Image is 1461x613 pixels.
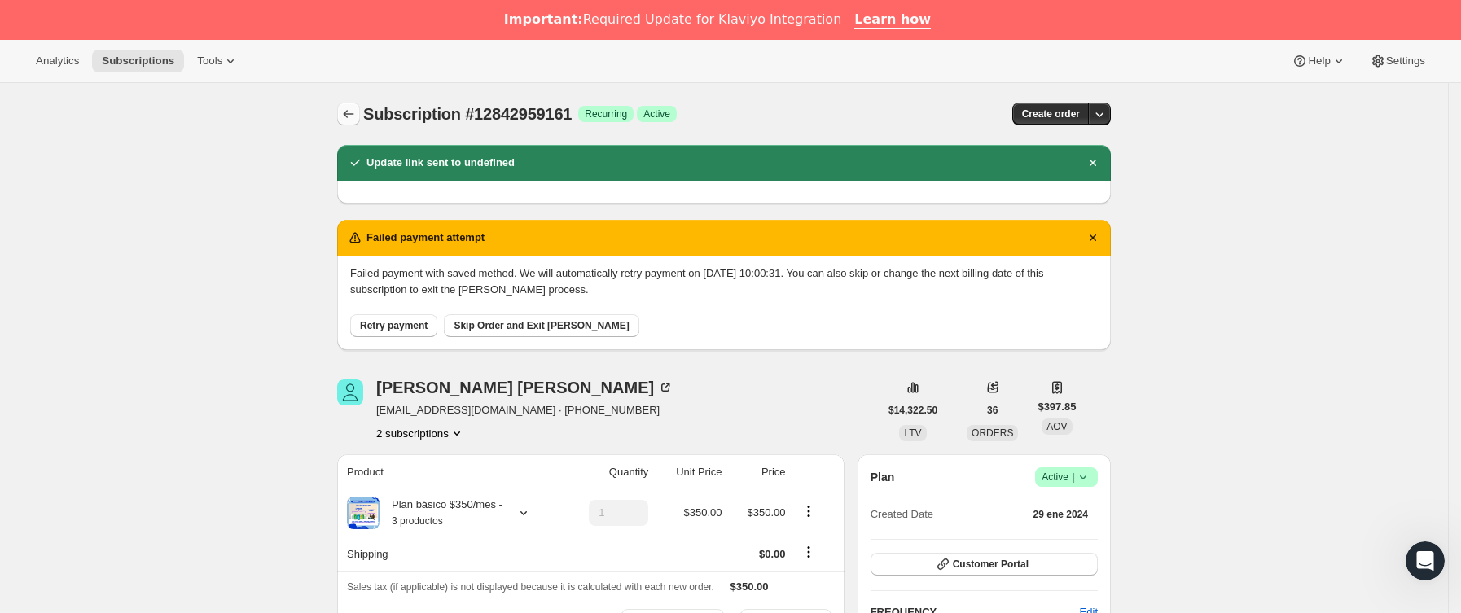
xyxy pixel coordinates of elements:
span: Settings [1386,55,1425,68]
span: LTV [904,427,921,439]
span: $350.00 [730,580,769,593]
span: Maria Ruiz [337,379,363,405]
span: 36 [987,404,998,417]
h2: Update link sent to undefined [366,155,515,171]
span: Created Date [871,506,933,523]
span: | [1073,471,1075,484]
span: Recurring [585,107,627,120]
div: [PERSON_NAME] [PERSON_NAME] [376,379,673,396]
span: Skip Order and Exit [PERSON_NAME] [454,319,629,332]
div: Plan básico $350/mes - [380,497,502,529]
button: Descartar notificación [1081,226,1104,249]
span: $350.00 [684,506,722,519]
a: Learn how [854,11,931,29]
button: Shipping actions [796,543,822,561]
button: Descartar notificación [1081,151,1104,174]
span: $350.00 [748,506,786,519]
span: Sales tax (if applicable) is not displayed because it is calculated with each new order. [347,581,714,593]
button: Customer Portal [871,553,1098,576]
iframe: Intercom live chat [1406,541,1445,580]
th: Quantity [562,454,653,490]
span: Create order [1022,107,1080,120]
button: Tools [187,50,248,72]
th: Price [727,454,791,490]
span: Analytics [36,55,79,68]
span: ORDERS [972,427,1013,439]
div: Required Update for Klaviyo Integration [504,11,841,28]
button: Skip Order and Exit [PERSON_NAME] [444,314,638,337]
span: AOV [1046,421,1067,432]
span: $0.00 [759,548,786,560]
button: Product actions [796,502,822,520]
span: Active [1042,469,1091,485]
small: 3 productos [392,515,443,527]
b: Important: [504,11,583,27]
button: 29 ene 2024 [1024,503,1098,526]
button: Subscriptions [92,50,184,72]
span: 29 ene 2024 [1033,508,1088,521]
h2: Plan [871,469,895,485]
button: Product actions [376,425,465,441]
th: Product [337,454,562,490]
button: Analytics [26,50,89,72]
span: Active [643,107,670,120]
button: Retry payment [350,314,437,337]
span: Retry payment [360,319,428,332]
button: Create order [1012,103,1090,125]
button: Help [1282,50,1356,72]
button: $14,322.50 [879,399,947,422]
button: Subscriptions [337,103,360,125]
p: Failed payment with saved method. We will automatically retry payment on [DATE] 10:00:31. You can... [350,265,1098,298]
span: Help [1308,55,1330,68]
h2: Failed payment attempt [366,230,485,246]
span: $14,322.50 [888,404,937,417]
span: Customer Portal [953,558,1029,571]
button: 36 [977,399,1007,422]
th: Shipping [337,536,562,571]
span: $397.85 [1038,399,1076,415]
img: product img [347,497,380,529]
span: Subscription #12842959161 [363,105,572,123]
span: Subscriptions [102,55,174,68]
span: Tools [197,55,222,68]
button: Settings [1360,50,1435,72]
span: [EMAIL_ADDRESS][DOMAIN_NAME] · [PHONE_NUMBER] [376,402,673,418]
th: Unit Price [653,454,726,490]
